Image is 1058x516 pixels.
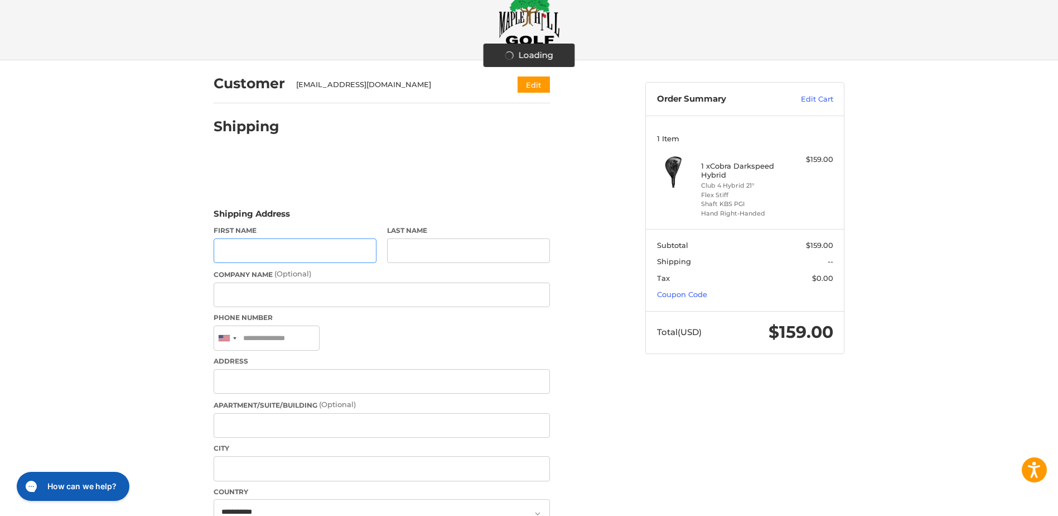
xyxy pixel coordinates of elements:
[214,443,550,453] label: City
[701,181,786,190] li: Club 4 Hybrid 21°
[518,77,550,93] button: Edit
[214,269,550,280] label: Company Name
[214,118,279,135] h2: Shipping
[701,190,786,200] li: Flex Stiff
[214,399,550,410] label: Apartment/Suite/Building
[387,226,550,236] label: Last Name
[11,468,133,505] iframe: Gorgias live chat messenger
[214,226,376,236] label: First Name
[701,161,786,180] h4: 1 x Cobra Darkspeed Hybrid
[657,290,707,299] a: Coupon Code
[657,274,670,283] span: Tax
[701,199,786,209] li: Shaft KBS PGI
[777,94,833,105] a: Edit Cart
[214,75,285,92] h2: Customer
[806,241,833,250] span: $159.00
[657,327,702,337] span: Total (USD)
[828,257,833,266] span: --
[812,274,833,283] span: $0.00
[319,400,356,409] small: (Optional)
[296,79,496,90] div: [EMAIL_ADDRESS][DOMAIN_NAME]
[657,94,777,105] h3: Order Summary
[657,257,691,266] span: Shipping
[769,322,833,342] span: $159.00
[214,326,240,350] div: United States: +1
[274,269,311,278] small: (Optional)
[657,241,688,250] span: Subtotal
[214,313,550,323] label: Phone Number
[519,49,553,62] span: Loading
[214,487,550,497] label: Country
[701,209,786,218] li: Hand Right-Handed
[214,208,290,226] legend: Shipping Address
[657,134,833,143] h3: 1 Item
[214,356,550,366] label: Address
[789,154,833,165] div: $159.00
